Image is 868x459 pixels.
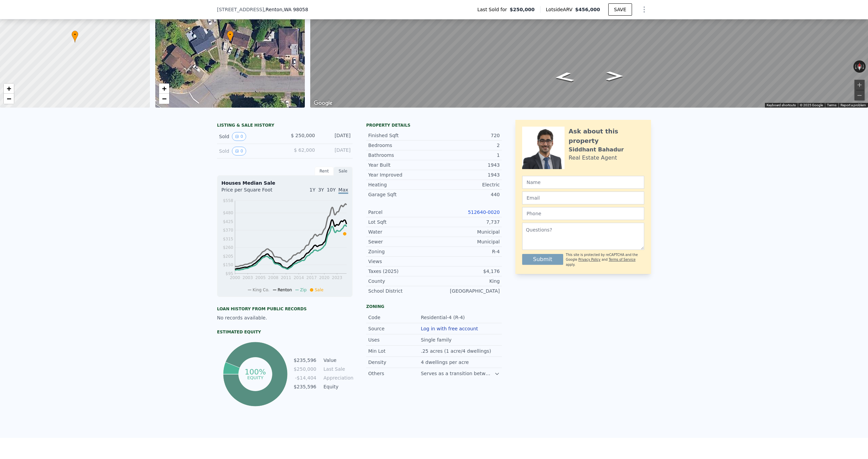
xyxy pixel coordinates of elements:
div: 7,737 [434,219,500,225]
a: Zoom out [4,94,14,104]
td: $235,596 [293,383,317,390]
div: Electric [434,181,500,188]
tspan: $150 [223,262,233,267]
button: Show Options [637,3,651,16]
tspan: $95 [225,271,233,276]
tspan: 2008 [268,275,279,280]
div: 1943 [434,171,500,178]
span: , Renton [264,6,308,13]
a: Terms (opens in new tab) [827,103,836,107]
div: King [434,278,500,284]
span: $456,000 [575,7,600,12]
div: Bathrooms [368,152,434,159]
div: Real Estate Agent [569,154,617,162]
span: Sale [315,288,323,292]
div: LISTING & SALE HISTORY [217,123,353,129]
tspan: 2000 [230,275,240,280]
div: Sold [219,132,279,141]
div: Density [368,359,421,366]
a: Zoom out [159,94,169,104]
div: Estimated Equity [217,329,353,335]
tspan: 2017 [307,275,317,280]
path: Go East, SE 5th St [599,69,630,83]
div: Rent [315,167,334,176]
div: • [227,31,234,42]
td: Last Sale [322,365,353,373]
span: Last Sold for [477,6,510,13]
a: Zoom in [159,84,169,94]
div: Others [368,370,421,377]
div: Views [368,258,434,265]
tspan: 2023 [332,275,342,280]
div: Ask about this property [569,127,644,146]
div: 1 [434,152,500,159]
a: Report a problem [841,103,866,107]
span: , WA 98058 [282,7,308,12]
path: Go West, SE 5th St [546,70,583,85]
div: Parcel [368,209,434,216]
tspan: $315 [223,237,233,241]
div: [DATE] [320,147,351,155]
div: Houses Median Sale [221,180,348,186]
div: This site is protected by reCAPTCHA and the Google and apply. [566,253,644,267]
button: Log in with free account [421,326,478,331]
div: Year Built [368,162,434,168]
tspan: $205 [223,254,233,259]
a: Zoom in [4,84,14,94]
button: Rotate counterclockwise [853,60,857,73]
button: Zoom out [854,90,865,100]
tspan: $480 [223,210,233,215]
div: 2 [434,142,500,149]
tspan: $260 [223,245,233,250]
div: Loan history from public records [217,306,353,312]
span: Max [338,187,348,194]
div: Serves as a transition between rural and higher density zones. [421,370,494,377]
span: − [7,94,11,103]
div: Residential-4 (R-4) [421,314,466,321]
td: Value [322,356,353,364]
input: Email [522,191,644,204]
span: © 2025 Google [800,103,823,107]
div: Siddhant Bahadur [569,146,624,154]
td: Equity [322,383,353,390]
button: SAVE [608,3,632,16]
span: 1Y [310,187,315,192]
button: Keyboard shortcuts [767,103,796,108]
button: Reset the view [857,60,862,73]
span: 10Y [327,187,336,192]
tspan: 2003 [242,275,253,280]
a: 512640-0020 [468,209,500,215]
div: Zoning [366,304,502,309]
tspan: 100% [244,368,266,376]
span: Lotside ARV [546,6,575,13]
div: Code [368,314,421,321]
div: .25 acres (1 acre/4 dwellings) [421,348,492,354]
button: View historical data [232,147,246,155]
div: 1943 [434,162,500,168]
tspan: $425 [223,219,233,224]
tspan: 2005 [255,275,266,280]
div: 440 [434,191,500,198]
div: Sewer [368,238,434,245]
span: $ 250,000 [291,133,315,138]
tspan: $558 [223,198,233,203]
button: Submit [522,254,563,265]
span: 3Y [318,187,324,192]
img: Google [312,99,334,108]
div: Price per Square Foot [221,186,285,197]
div: Taxes (2025) [368,268,434,275]
td: Appreciation [322,374,353,382]
div: Sold [219,147,279,155]
div: Lot Sqft [368,219,434,225]
tspan: 2011 [281,275,291,280]
td: $250,000 [293,365,317,373]
span: Zip [300,288,307,292]
tspan: $370 [223,228,233,233]
div: Sale [334,167,353,176]
span: $ 62,000 [294,147,315,153]
a: Privacy Policy [578,258,600,261]
div: $4,176 [434,268,500,275]
div: Min Lot [368,348,421,354]
button: Rotate clockwise [862,60,866,73]
div: No records available. [217,314,353,321]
